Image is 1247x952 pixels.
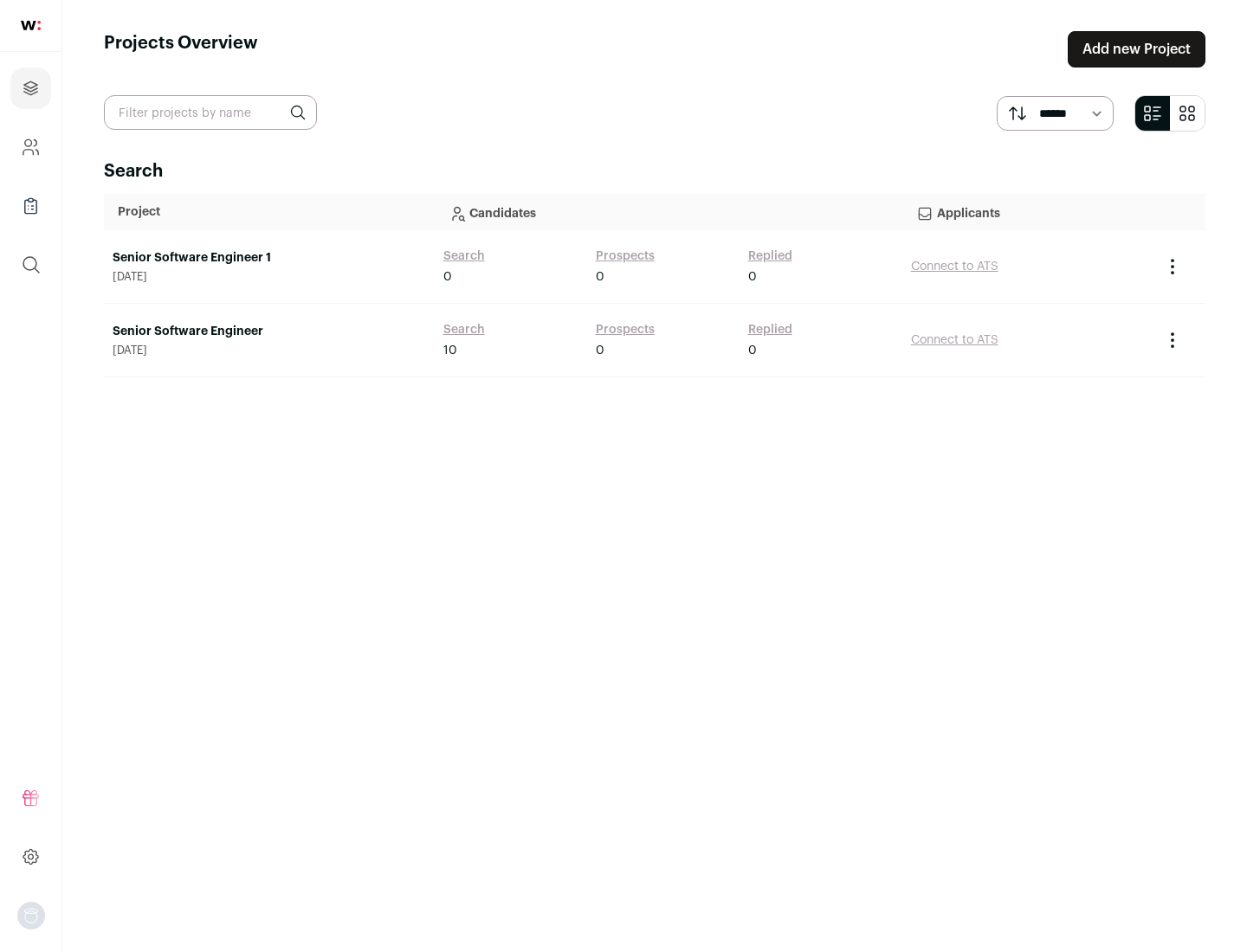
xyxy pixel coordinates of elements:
[443,248,485,265] a: Search
[596,342,604,359] span: 0
[1068,31,1205,68] a: Add new Project
[596,248,655,265] a: Prospects
[21,21,41,30] img: wellfound-shorthand-0d5821cbd27db2630d0214b213865d53afaa358527fdda9d0ea32b1df1b89c2c.svg
[916,195,1140,229] p: Applicants
[443,268,452,286] span: 0
[1162,256,1183,277] button: Project Actions
[104,31,258,68] h1: Projects Overview
[911,334,998,346] a: Connect to ATS
[449,195,888,229] p: Candidates
[10,185,51,227] a: Company Lists
[443,342,457,359] span: 10
[1162,330,1183,351] button: Project Actions
[443,321,485,338] a: Search
[748,268,757,286] span: 0
[113,344,426,357] span: [DATE]
[17,902,45,929] button: Open dropdown
[748,248,792,265] a: Replied
[17,902,45,929] img: nopic.png
[596,268,604,286] span: 0
[113,323,426,340] a: Senior Software Engineer
[118,203,421,221] p: Project
[748,342,757,359] span: 0
[748,321,792,338] a: Replied
[104,159,1205,183] h2: Search
[10,68,51,109] a: Projects
[104,95,317,130] input: Filter projects by name
[113,270,426,284] span: [DATE]
[596,321,655,338] a: Prospects
[10,126,51,168] a: Company and ATS Settings
[911,261,998,273] a: Connect to ATS
[113,249,426,267] a: Senior Software Engineer 1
